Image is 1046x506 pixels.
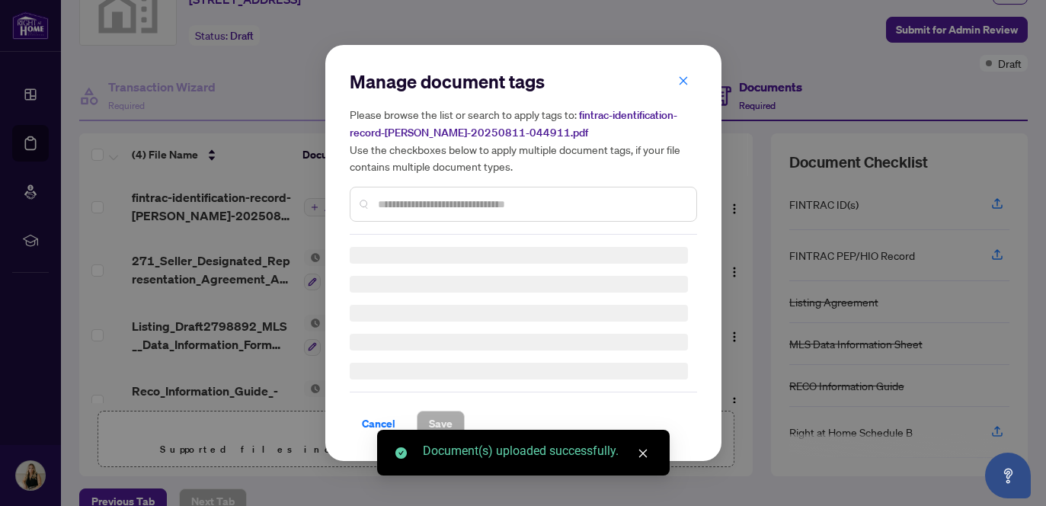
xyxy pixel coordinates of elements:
[350,108,677,139] span: fintrac-identification-record-[PERSON_NAME]-20250811-044911.pdf
[423,442,651,460] div: Document(s) uploaded successfully.
[638,448,648,459] span: close
[417,411,465,437] button: Save
[395,447,407,459] span: check-circle
[678,75,689,86] span: close
[350,411,408,437] button: Cancel
[635,445,651,462] a: Close
[362,412,395,436] span: Cancel
[985,453,1031,498] button: Open asap
[350,69,697,94] h2: Manage document tags
[350,106,697,175] h5: Please browse the list or search to apply tags to: Use the checkboxes below to apply multiple doc...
